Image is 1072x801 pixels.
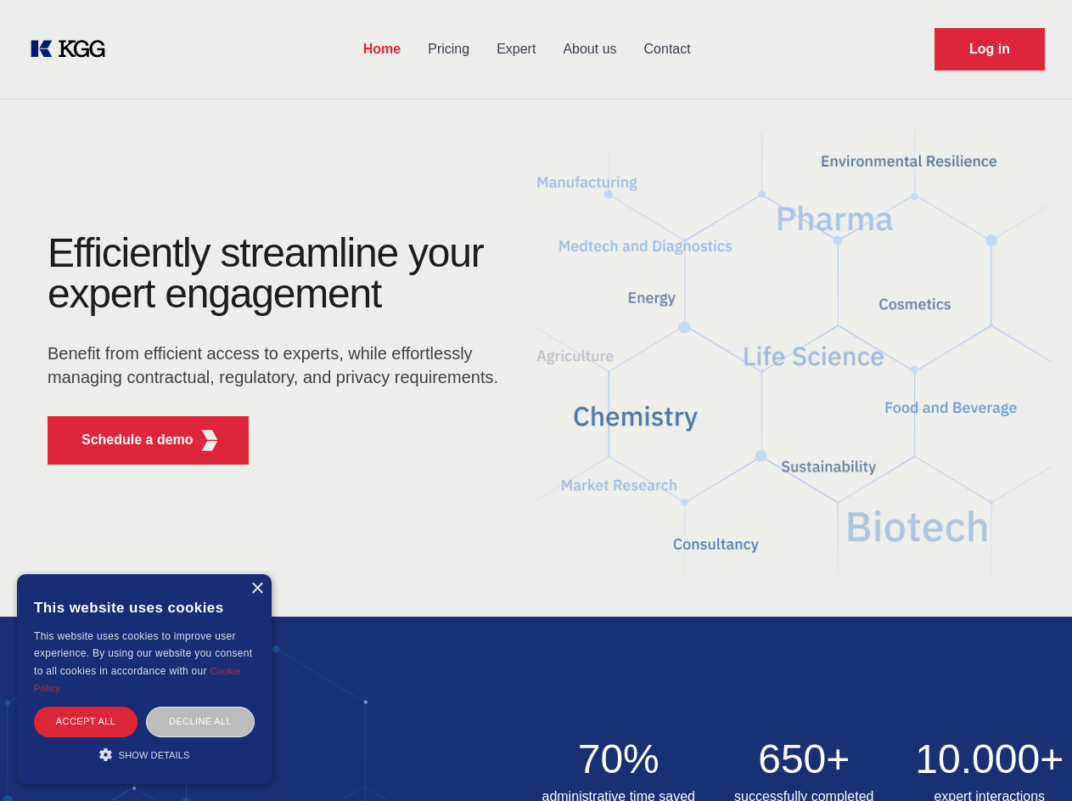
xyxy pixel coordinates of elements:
a: Cookie Policy [34,666,241,693]
div: Close [250,583,263,595]
div: This website uses cookies [34,587,255,628]
p: Benefit from efficient access to experts, while effortlessly managing contractual, regulatory, an... [48,341,509,389]
a: KOL Knowledge Platform: Talk to Key External Experts (KEE) [27,36,119,63]
img: KGG Fifth Element RED [536,110,1052,600]
a: Expert [483,27,549,71]
h1: Efficiently streamline your expert engagement [48,233,509,314]
span: Show details [119,750,190,760]
button: Schedule a demoKGG Fifth Element RED [48,416,249,465]
a: Home [350,27,414,71]
a: Pricing [414,27,483,71]
div: Accept all [34,707,138,736]
p: Schedule a demo [81,430,194,450]
div: Show details [34,746,255,763]
span: This website uses cookies to improve user experience. By using our website you consent to all coo... [34,630,252,677]
h2: 70% [536,739,702,780]
div: Decline all [146,707,255,736]
img: KGG Fifth Element RED [199,430,221,451]
a: About us [549,27,630,71]
a: Contact [631,27,704,71]
h2: 650+ [721,739,887,780]
a: Request Demo [934,28,1045,71]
